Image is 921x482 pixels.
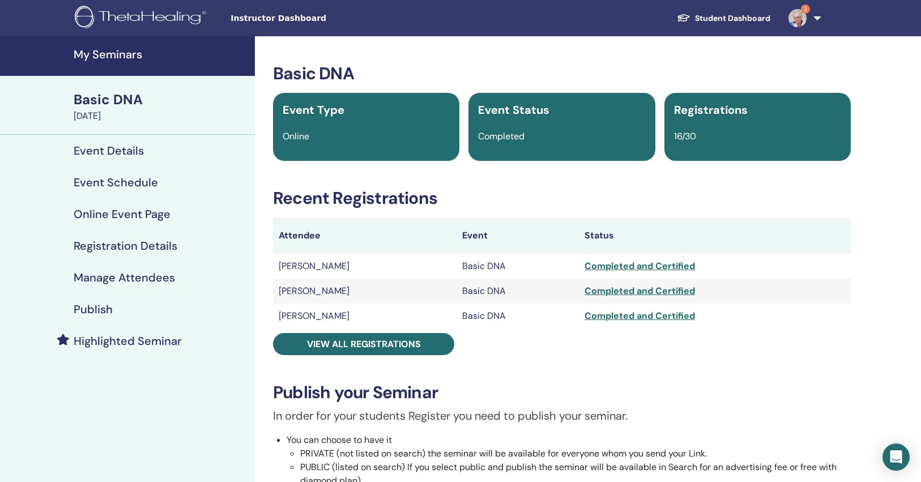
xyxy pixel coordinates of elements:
div: [DATE] [74,109,248,123]
div: Basic DNA [74,90,248,109]
div: Completed and Certified [585,259,845,273]
a: Basic DNA[DATE] [67,90,255,123]
li: PRIVATE (not listed on search) the seminar will be available for everyone whom you send your Link. [300,447,851,460]
td: [PERSON_NAME] [273,304,457,329]
img: graduation-cap-white.svg [677,13,690,23]
a: View all registrations [273,333,454,355]
h4: Registration Details [74,239,177,253]
span: View all registrations [307,338,421,350]
td: Basic DNA [457,304,579,329]
h3: Recent Registrations [273,188,851,208]
h4: My Seminars [74,48,248,61]
th: Event [457,217,579,254]
p: In order for your students Register you need to publish your seminar. [273,407,851,424]
img: logo.png [75,6,210,31]
span: Instructor Dashboard [231,12,400,24]
span: Event Type [283,103,344,117]
span: Event Status [478,103,549,117]
h4: Manage Attendees [74,271,175,284]
h3: Basic DNA [273,63,851,84]
a: Student Dashboard [668,8,779,29]
div: Completed and Certified [585,284,845,298]
td: [PERSON_NAME] [273,279,457,304]
td: Basic DNA [457,279,579,304]
span: Completed [478,130,525,142]
td: Basic DNA [457,254,579,279]
h4: Event Schedule [74,176,158,189]
th: Status [579,217,851,254]
span: Online [283,130,309,142]
h4: Event Details [74,144,144,157]
h4: Online Event Page [74,207,170,221]
span: Registrations [674,103,748,117]
span: 16/30 [674,130,696,142]
span: 3 [801,5,810,14]
th: Attendee [273,217,457,254]
h3: Publish your Seminar [273,382,851,403]
div: Completed and Certified [585,309,845,323]
img: default.jpg [788,9,807,27]
td: [PERSON_NAME] [273,254,457,279]
h4: Highlighted Seminar [74,334,182,348]
div: Open Intercom Messenger [882,443,910,471]
h4: Publish [74,302,113,316]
